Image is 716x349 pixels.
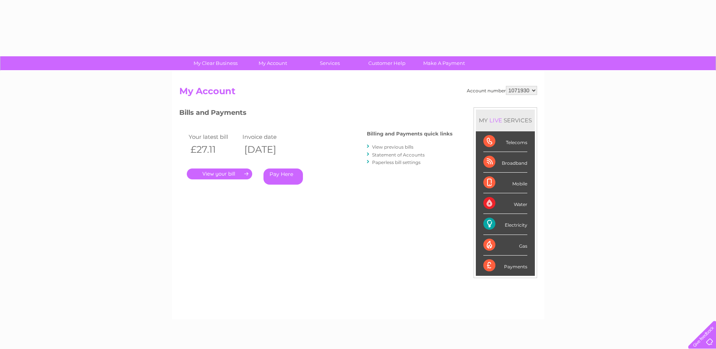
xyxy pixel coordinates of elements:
[299,56,361,70] a: Services
[179,86,537,100] h2: My Account
[367,131,453,137] h4: Billing and Payments quick links
[372,159,421,165] a: Paperless bill settings
[187,132,241,142] td: Your latest bill
[483,173,527,193] div: Mobile
[476,110,535,131] div: MY SERVICES
[467,86,537,95] div: Account number
[372,144,413,150] a: View previous bills
[241,132,295,142] td: Invoice date
[241,142,295,157] th: [DATE]
[483,256,527,276] div: Payments
[179,107,453,120] h3: Bills and Payments
[242,56,304,70] a: My Account
[483,131,527,152] div: Telecoms
[356,56,418,70] a: Customer Help
[488,117,504,124] div: LIVE
[483,235,527,256] div: Gas
[483,193,527,214] div: Water
[185,56,247,70] a: My Clear Business
[372,152,425,158] a: Statement of Accounts
[187,142,241,157] th: £27.11
[263,168,303,185] a: Pay Here
[187,168,252,179] a: .
[483,152,527,173] div: Broadband
[483,214,527,235] div: Electricity
[413,56,475,70] a: Make A Payment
